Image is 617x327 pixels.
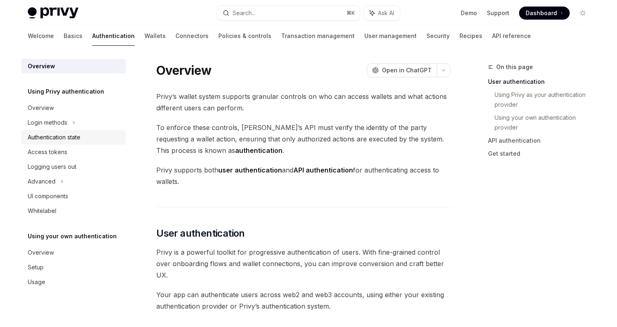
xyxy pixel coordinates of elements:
[364,6,400,20] button: Ask AI
[218,26,271,46] a: Policies & controls
[488,134,596,147] a: API authentication
[281,26,355,46] a: Transaction management
[156,227,245,240] span: User authentication
[21,260,126,275] a: Setup
[488,75,596,88] a: User authentication
[495,111,596,134] a: Using your own authentication provider
[28,87,104,96] h5: Using Privy authentication
[21,189,126,204] a: UI components
[28,277,45,287] div: Usage
[156,164,451,187] span: Privy supports both and for authenticating access to wallets.
[21,59,126,74] a: Overview
[21,275,126,289] a: Usage
[487,9,509,17] a: Support
[28,162,76,172] div: Logging users out
[28,177,55,186] div: Advanced
[156,122,451,156] span: To enforce these controls, [PERSON_NAME]’s API must verify the identity of the party requesting a...
[217,6,360,20] button: Search...⌘K
[364,26,417,46] a: User management
[492,26,531,46] a: API reference
[156,63,211,78] h1: Overview
[28,231,117,241] h5: Using your own authentication
[156,246,451,281] span: Privy is a powerful toolkit for progressive authentication of users. With fine-grained control ov...
[28,103,54,113] div: Overview
[28,191,68,201] div: UI components
[156,289,451,312] span: Your app can authenticate users across web2 and web3 accounts, using either your existing authent...
[21,245,126,260] a: Overview
[28,118,67,128] div: Login methods
[28,206,56,216] div: Whitelabel
[519,7,570,20] a: Dashboard
[21,204,126,218] a: Whitelabel
[233,8,255,18] div: Search...
[144,26,166,46] a: Wallets
[496,62,533,72] span: On this page
[21,145,126,159] a: Access tokens
[28,248,54,258] div: Overview
[218,166,282,174] strong: user authentication
[426,26,450,46] a: Security
[526,9,557,17] span: Dashboard
[175,26,209,46] a: Connectors
[495,88,596,111] a: Using Privy as your authentication provider
[576,7,589,20] button: Toggle dark mode
[28,61,55,71] div: Overview
[92,26,135,46] a: Authentication
[21,101,126,115] a: Overview
[28,262,44,272] div: Setup
[346,10,355,16] span: ⌘ K
[378,9,394,17] span: Ask AI
[28,26,54,46] a: Welcome
[21,130,126,145] a: Authentication state
[235,146,282,155] strong: authentication
[461,9,477,17] a: Demo
[28,132,80,142] div: Authentication state
[293,166,353,174] strong: API authentication
[21,159,126,174] a: Logging users out
[382,66,432,74] span: Open in ChatGPT
[64,26,82,46] a: Basics
[28,147,67,157] div: Access tokens
[156,91,451,114] span: Privy’s wallet system supports granular controls on who can access wallets and what actions diffe...
[367,63,437,77] button: Open in ChatGPT
[488,147,596,160] a: Get started
[459,26,482,46] a: Recipes
[28,7,78,19] img: light logo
